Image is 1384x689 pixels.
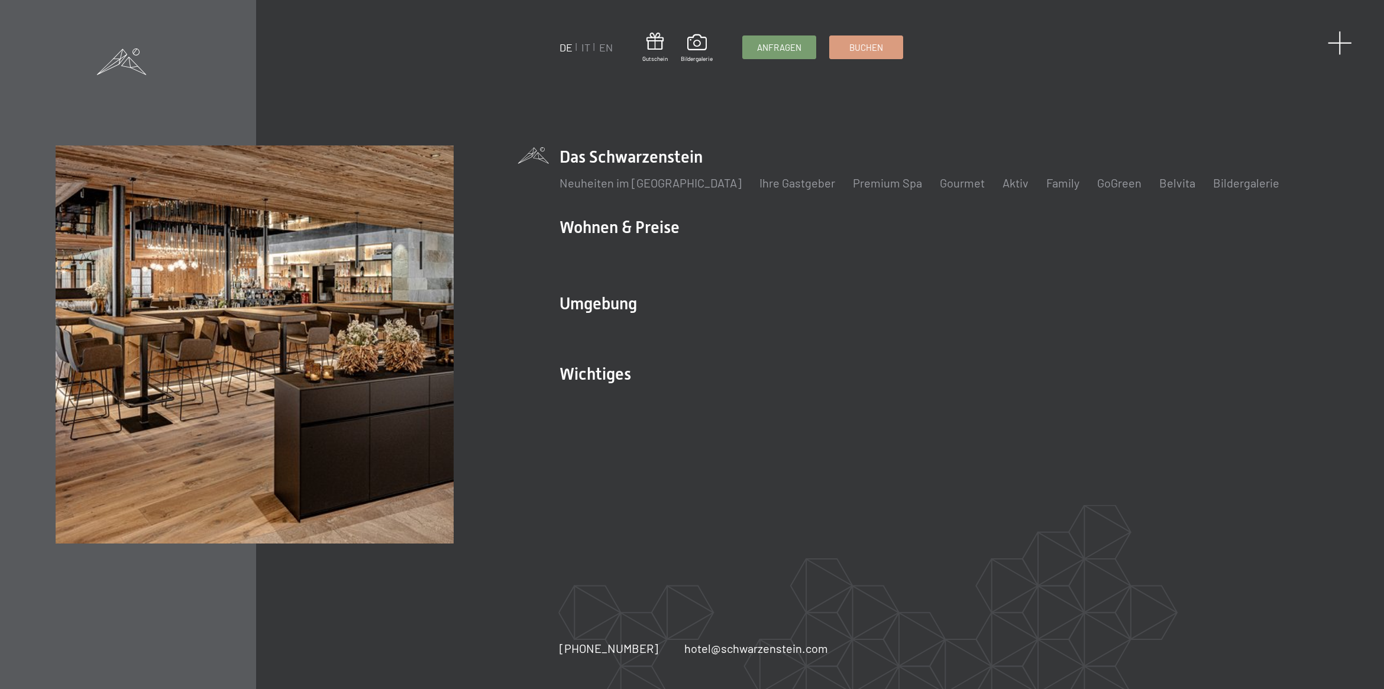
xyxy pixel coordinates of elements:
[642,54,668,63] span: Gutschein
[849,41,883,54] span: Buchen
[560,41,573,54] a: DE
[599,41,613,54] a: EN
[1003,176,1029,190] a: Aktiv
[681,34,713,63] a: Bildergalerie
[642,33,668,63] a: Gutschein
[853,176,922,190] a: Premium Spa
[1097,176,1142,190] a: GoGreen
[1213,176,1279,190] a: Bildergalerie
[757,41,801,54] span: Anfragen
[56,145,454,544] img: Wellnesshotel Südtirol SCHWARZENSTEIN - Wellnessurlaub in den Alpen, Wandern und Wellness
[581,41,590,54] a: IT
[743,36,816,59] a: Anfragen
[684,640,828,656] a: hotel@schwarzenstein.com
[560,640,658,656] a: [PHONE_NUMBER]
[830,36,903,59] a: Buchen
[759,176,835,190] a: Ihre Gastgeber
[560,176,742,190] a: Neuheiten im [GEOGRAPHIC_DATA]
[1046,176,1079,190] a: Family
[1159,176,1195,190] a: Belvita
[681,54,713,63] span: Bildergalerie
[940,176,985,190] a: Gourmet
[560,641,658,655] span: [PHONE_NUMBER]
